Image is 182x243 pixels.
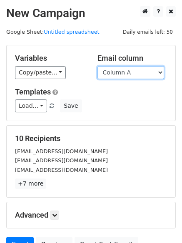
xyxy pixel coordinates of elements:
h5: Email column [97,54,167,63]
a: Untitled spreadsheet [44,29,99,35]
h2: New Campaign [6,6,176,20]
a: Load... [15,99,47,112]
a: +7 more [15,179,46,189]
h5: Advanced [15,211,167,220]
h5: Variables [15,54,85,63]
h5: 10 Recipients [15,134,167,143]
small: [EMAIL_ADDRESS][DOMAIN_NAME] [15,148,108,154]
button: Save [60,99,82,112]
small: Google Sheet: [6,29,100,35]
a: Daily emails left: 50 [120,29,176,35]
small: [EMAIL_ADDRESS][DOMAIN_NAME] [15,157,108,164]
a: Templates [15,87,51,96]
iframe: Chat Widget [140,203,182,243]
small: [EMAIL_ADDRESS][DOMAIN_NAME] [15,167,108,173]
a: Copy/paste... [15,66,66,79]
span: Daily emails left: 50 [120,27,176,37]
